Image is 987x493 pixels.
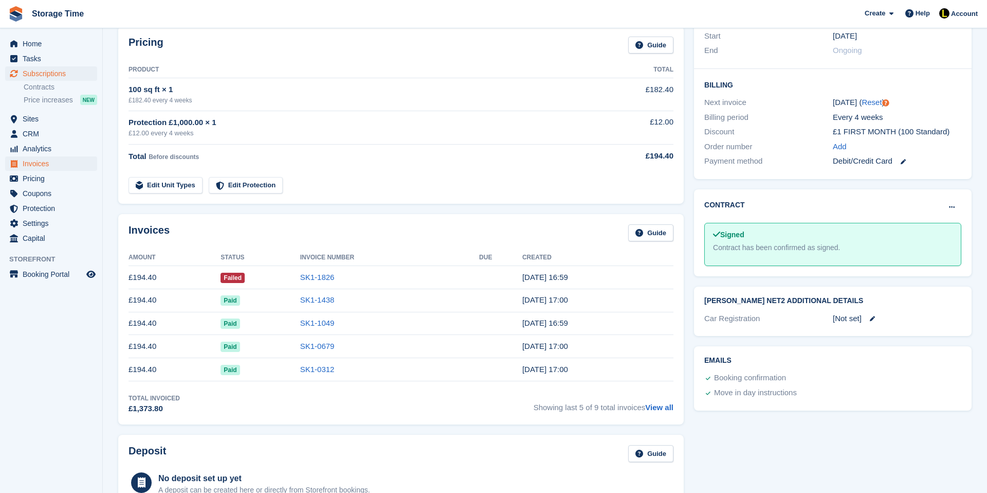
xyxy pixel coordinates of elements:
div: Billing period [704,112,833,124]
span: Showing last 5 of 9 total invoices [534,394,673,415]
div: Move in day instructions [714,387,797,399]
div: Every 4 weeks [833,112,961,124]
div: No deposit set up yet [158,472,370,485]
span: Booking Portal [23,267,84,281]
time: 2025-08-07 16:00:19 UTC [522,295,568,304]
th: Due [479,250,522,266]
span: Tasks [23,51,84,66]
a: Edit Protection [209,177,283,194]
h2: Invoices [129,224,170,241]
span: Total [129,152,147,161]
time: 2025-05-15 16:00:05 UTC [522,365,568,374]
img: stora-icon-8386f47178a22dfd0bd8f6a31ec36ba5ce8667c1dd55bd0f319d3a0aa187defe.svg [8,6,24,22]
th: Invoice Number [300,250,479,266]
th: Total [590,62,673,78]
span: Analytics [23,142,84,156]
span: Settings [23,216,84,231]
span: Protection [23,201,84,216]
a: menu [5,127,97,141]
time: 2025-01-23 01:00:00 UTC [833,30,857,42]
a: menu [5,216,97,231]
div: [DATE] ( ) [833,97,961,109]
a: Guide [628,445,673,462]
a: menu [5,112,97,126]
div: 100 sq ft × 1 [129,84,590,96]
div: Discount [704,126,833,138]
div: End [704,45,833,57]
a: Preview store [85,268,97,280]
span: Paid [221,295,240,306]
h2: Contract [704,200,745,210]
a: menu [5,156,97,171]
div: [Not set] [833,313,961,325]
a: SK1-1438 [300,295,335,304]
div: Tooltip anchor [881,98,890,108]
th: Created [522,250,673,266]
span: Account [951,9,978,19]
span: CRM [23,127,84,141]
a: menu [5,267,97,281]
a: Price increases NEW [24,94,97,105]
span: Create [865,8,885,19]
span: Invoices [23,156,84,171]
span: Coupons [23,186,84,201]
a: Edit Unit Types [129,177,203,194]
th: Amount [129,250,221,266]
a: menu [5,186,97,201]
span: Sites [23,112,84,126]
span: Home [23,37,84,51]
img: Laaibah Sarwar [939,8,949,19]
span: Paid [221,319,240,329]
time: 2025-06-12 16:00:03 UTC [522,342,568,350]
div: Order number [704,141,833,153]
div: £182.40 every 4 weeks [129,96,590,105]
span: Pricing [23,171,84,186]
a: menu [5,51,97,66]
h2: [PERSON_NAME] Net2 Additional Details [704,297,961,305]
a: menu [5,231,97,245]
span: Failed [221,273,245,283]
td: £194.40 [129,289,221,312]
span: Storefront [9,254,102,265]
td: £194.40 [129,266,221,289]
th: Status [221,250,300,266]
h2: Billing [704,79,961,90]
div: Next invoice [704,97,833,109]
a: menu [5,66,97,81]
a: SK1-1826 [300,273,335,281]
a: menu [5,142,97,156]
div: £1,373.80 [129,403,180,415]
td: £182.40 [590,78,673,111]
span: Price increases [24,95,73,105]
a: menu [5,201,97,216]
a: Guide [628,37,673,54]
span: Paid [221,342,240,352]
div: Protection £1,000.00 × 1 [129,117,590,129]
td: £194.40 [129,335,221,358]
h2: Deposit [129,445,166,462]
div: Contract has been confirmed as signed. [713,242,953,253]
time: 2025-07-10 15:59:53 UTC [522,319,568,327]
div: Car Registration [704,313,833,325]
a: Storage Time [28,5,88,22]
span: Help [916,8,930,19]
td: £194.40 [129,312,221,335]
a: Reset [862,98,882,107]
th: Product [129,62,590,78]
span: Capital [23,231,84,245]
a: SK1-0679 [300,342,335,350]
a: Guide [628,224,673,241]
div: NEW [80,95,97,105]
div: £1 FIRST MONTH (100 Standard) [833,126,961,138]
a: Add [833,141,847,153]
div: £194.40 [590,150,673,162]
div: £12.00 every 4 weeks [129,128,590,138]
div: Total Invoiced [129,394,180,403]
span: Ongoing [833,46,862,55]
h2: Emails [704,357,961,365]
td: £194.40 [129,358,221,381]
span: Paid [221,365,240,375]
h2: Pricing [129,37,163,54]
span: Before discounts [149,153,199,161]
a: menu [5,171,97,186]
